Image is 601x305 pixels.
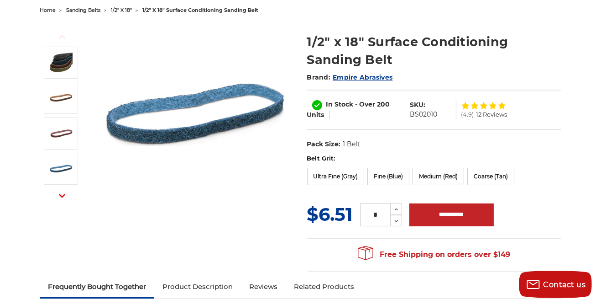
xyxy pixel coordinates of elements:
[66,7,100,13] a: sanding belts
[377,100,390,108] span: 200
[519,271,592,298] button: Contact us
[333,73,392,81] a: Empire Abrasives
[154,277,241,297] a: Product Description
[50,51,73,74] img: Surface Conditioning Sanding Belts
[241,277,286,297] a: Reviews
[51,186,73,206] button: Next
[307,203,353,225] span: $6.51
[142,7,258,13] span: 1/2" x 18" surface conditioning sanding belt
[343,139,360,149] dd: 1 Belt
[50,157,73,180] img: 1/2"x18" Fine Surface Conditioning Belt
[326,100,354,108] span: In Stock
[544,280,586,289] span: Contact us
[410,100,425,110] dt: SKU:
[104,23,287,206] img: Surface Conditioning Sanding Belts
[307,111,324,119] span: Units
[50,122,73,145] img: 1/2"x18" Medium Surface Conditioning Belt
[50,86,73,109] img: 1/2"x18" Coarse Surface Conditioning Belt
[461,112,474,118] span: (4.9)
[40,277,154,297] a: Frequently Bought Together
[358,246,510,264] span: Free Shipping on orders over $149
[286,277,362,297] a: Related Products
[410,110,437,119] dd: BS02010
[476,112,507,118] span: 12 Reviews
[307,33,561,69] h1: 1/2" x 18" Surface Conditioning Sanding Belt
[51,27,73,47] button: Previous
[307,73,331,81] span: Brand:
[111,7,132,13] a: 1/2" x 18"
[307,154,561,163] label: Belt Grit:
[355,100,376,108] span: - Over
[307,139,341,149] dt: Pack Size:
[40,7,56,13] a: home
